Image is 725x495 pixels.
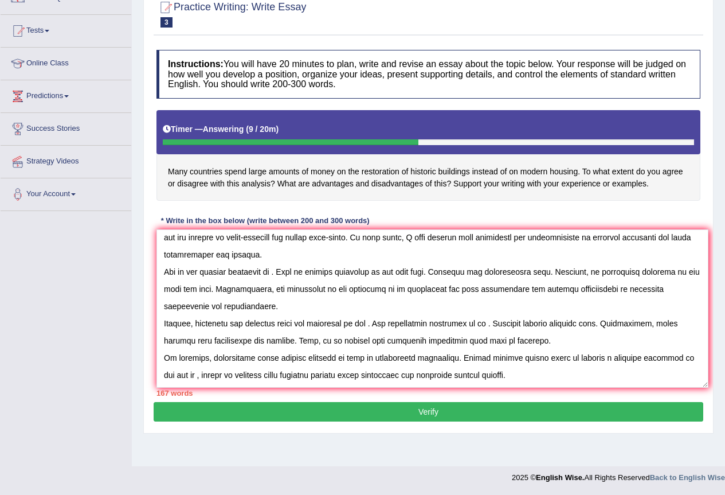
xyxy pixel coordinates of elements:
button: Verify [154,402,703,422]
b: ( [246,124,249,134]
a: Tests [1,15,131,44]
a: Success Stories [1,113,131,142]
a: Predictions [1,80,131,109]
b: Instructions: [168,59,224,69]
div: * Write in the box below (write between 200 and 300 words) [156,215,374,226]
div: 167 words [156,388,700,399]
a: Online Class [1,48,131,76]
h4: Many countries spend large amounts of money on the restoration of historic buildings instead of o... [156,110,700,201]
b: ) [276,124,279,134]
h5: Timer — [163,125,279,134]
b: Answering [203,124,244,134]
a: Strategy Videos [1,146,131,174]
span: 3 [160,17,173,28]
h4: You will have 20 minutes to plan, write and revise an essay about the topic below. Your response ... [156,50,700,99]
a: Your Account [1,178,131,207]
b: 9 / 20m [249,124,276,134]
div: 2025 © All Rights Reserved [512,466,725,483]
a: Back to English Wise [650,473,725,482]
strong: English Wise. [536,473,584,482]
